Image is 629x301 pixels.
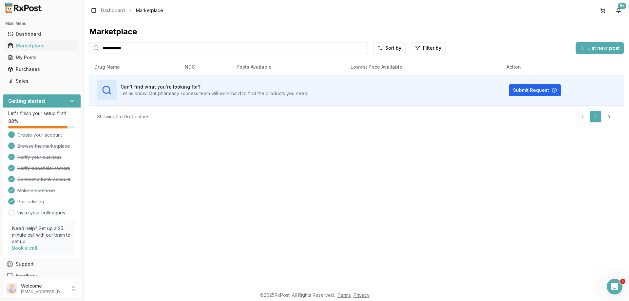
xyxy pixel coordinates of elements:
p: Let's finish your setup first! [8,110,75,117]
button: 9+ [613,5,624,16]
a: My Posts [5,52,78,63]
div: Sales [8,78,76,84]
img: User avatar [7,283,17,294]
a: Purchases [5,63,78,75]
div: Dashboard [8,31,76,37]
button: Submit Request [509,84,561,96]
a: Sales [5,75,78,87]
a: Marketplace [5,40,78,52]
div: Showing 0 to 0 of 0 entries [97,113,149,120]
a: Privacy [353,292,370,298]
span: Make a purchase [17,187,55,194]
button: Sales [3,76,81,86]
span: Verify your business [17,154,62,160]
div: Marketplace [8,42,76,49]
iframe: Intercom live chat [607,279,622,294]
span: Connect a bank account [17,176,70,183]
th: Posts Available [231,59,345,75]
button: List new post [576,42,624,54]
h2: Main Menu [5,21,78,26]
button: Feedback [3,270,81,282]
div: Marketplace [89,26,624,37]
p: Let us know! Our pharmacy success team will work hard to find the products you need. [121,90,308,97]
span: Sort by [385,45,401,51]
span: Browse the marketplace [17,143,70,149]
div: My Posts [8,54,76,61]
span: 88 % [8,118,18,125]
p: Welcome [21,283,67,289]
a: Dashboard [5,28,78,40]
span: Post a listing [17,198,44,205]
img: RxPost Logo [3,3,45,13]
span: List new post [587,44,620,52]
a: Invite your colleagues [17,209,65,216]
nav: pagination [577,111,616,123]
p: [EMAIL_ADDRESS][DOMAIN_NAME] [21,289,67,294]
p: Need help? Set up a 25 minute call with our team to set up. [12,225,71,245]
a: Go to next page [603,111,616,123]
span: Filter by [423,45,441,51]
a: Book a call [12,245,37,251]
a: Dashboard [101,7,125,14]
span: Marketplace [136,7,163,14]
button: Marketplace [3,41,81,51]
h3: Getting started [8,97,45,105]
a: 1 [590,111,601,123]
span: Verify beneficial owners [17,165,70,172]
th: Drug Name [89,59,180,75]
button: Purchases [3,64,81,75]
th: Action [501,59,624,75]
h3: Can't find what you're looking for? [121,84,308,90]
a: Terms [337,292,351,298]
div: Purchases [8,66,76,73]
button: My Posts [3,52,81,63]
th: NDC [180,59,231,75]
span: Feedback [16,273,38,279]
button: Filter by [411,42,446,54]
th: Lowest Price Available [345,59,501,75]
span: Create your account [17,132,62,138]
button: Support [3,258,81,270]
div: 9+ [618,3,626,9]
nav: breadcrumb [101,7,163,14]
span: 1 [620,279,625,284]
button: Dashboard [3,29,81,39]
button: Sort by [373,42,406,54]
a: List new post [576,45,624,52]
